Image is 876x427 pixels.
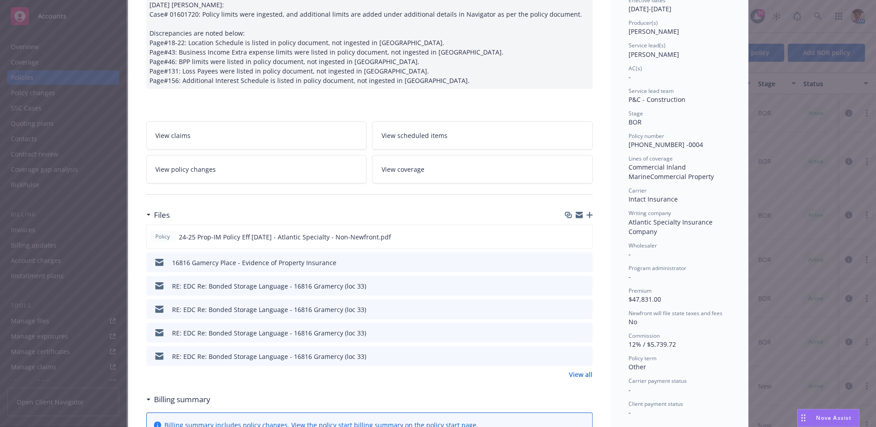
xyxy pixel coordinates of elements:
a: View coverage [372,155,593,184]
span: Client payment status [629,400,684,408]
span: No [629,317,638,326]
span: Lines of coverage [629,155,673,162]
div: Billing summary [146,394,211,405]
button: preview file [581,305,589,314]
button: download file [567,305,574,314]
span: - [629,408,631,417]
span: Commission [629,332,660,340]
span: - [629,386,631,394]
span: [PERSON_NAME] [629,50,680,59]
div: RE: EDC Re: Bonded Storage Language - 16816 Gramercy (loc 33) [172,352,367,361]
button: preview file [581,258,589,267]
span: - [629,272,631,281]
span: Policy [154,233,172,241]
div: 16816 Gamercy Place - Evidence of Property Insurance [172,258,337,267]
span: P&C - Construction [629,95,686,104]
button: preview file [581,328,589,338]
button: Nova Assist [797,409,860,427]
div: RE: EDC Re: Bonded Storage Language - 16816 Gramercy (loc 33) [172,281,367,291]
span: $47,831.00 [629,295,662,303]
span: Policy term [629,354,657,362]
span: Intact Insurance [629,195,678,203]
span: Nova Assist [816,414,852,422]
div: Drag to move [798,409,809,427]
span: Atlantic Specialty Insurance Company [629,218,715,236]
button: preview file [581,232,589,242]
h3: Billing summary [154,394,211,405]
span: Commercial Inland Marine [629,163,688,181]
button: download file [567,328,574,338]
span: Policy number [629,132,665,140]
a: View claims [146,121,367,150]
span: [PHONE_NUMBER] -0004 [629,140,704,149]
span: - [629,250,631,258]
span: Newfront will file state taxes and fees [629,309,723,317]
span: Carrier payment status [629,377,687,385]
span: Service lead(s) [629,41,666,49]
span: Producer(s) [629,19,658,27]
span: - [629,73,631,81]
span: Other [629,363,647,371]
span: View claims [156,131,191,140]
span: 24-25 Prop-IM Policy Eff [DATE] - Atlantic Specialty - Non-Newfront.pdf [179,232,391,242]
button: download file [566,232,573,242]
button: download file [567,258,574,267]
div: RE: EDC Re: Bonded Storage Language - 16816 Gramercy (loc 33) [172,328,367,338]
a: View policy changes [146,155,367,184]
span: BOR [629,118,642,126]
span: View coverage [382,165,424,174]
span: [PERSON_NAME] [629,27,680,36]
span: AC(s) [629,64,643,72]
span: Wholesaler [629,242,657,249]
span: 12% / $5,739.72 [629,340,676,349]
span: Service lead team [629,87,674,95]
a: View all [569,370,593,379]
button: download file [567,352,574,361]
span: Writing company [629,209,671,217]
span: Commercial Property [651,172,714,181]
span: Program administrator [629,264,687,272]
div: RE: EDC Re: Bonded Storage Language - 16816 Gramercy (loc 33) [172,305,367,314]
button: preview file [581,352,589,361]
span: Carrier [629,187,647,194]
button: download file [567,281,574,291]
div: Files [146,209,170,221]
span: Stage [629,110,643,117]
span: View policy changes [156,165,216,174]
span: Premium [629,287,652,294]
h3: Files [154,209,170,221]
span: View scheduled items [382,131,447,140]
a: View scheduled items [372,121,593,150]
button: preview file [581,281,589,291]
